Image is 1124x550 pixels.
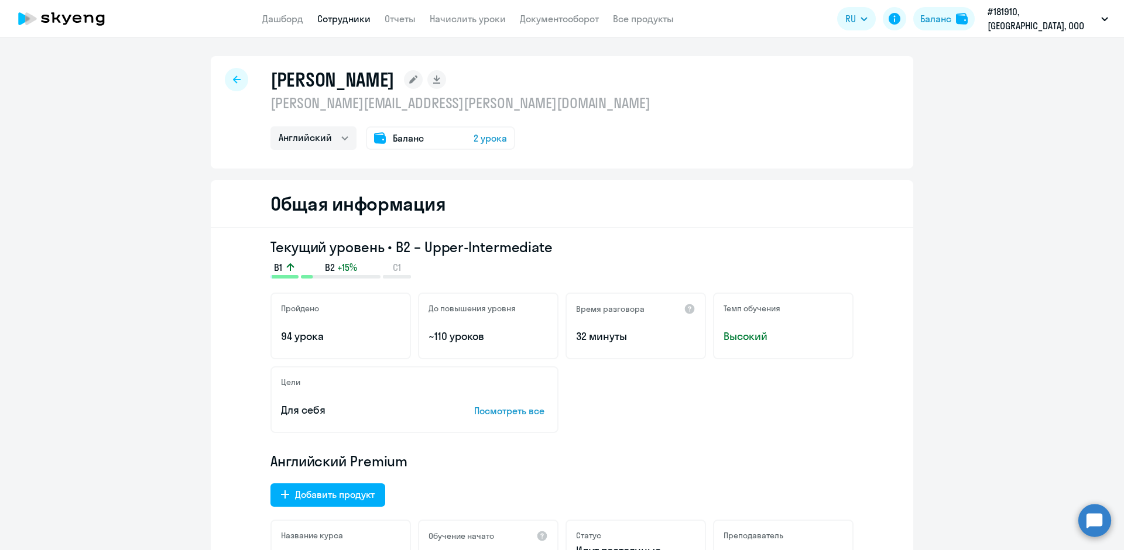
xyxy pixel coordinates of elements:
h5: Название курса [281,530,343,541]
p: Для себя [281,403,438,418]
img: balance [956,13,968,25]
p: #181910, [GEOGRAPHIC_DATA], ООО [988,5,1096,33]
h5: Время разговора [576,304,645,314]
h3: Текущий уровень • B2 – Upper-Intermediate [270,238,854,256]
a: Все продукты [613,13,674,25]
h5: Преподаватель [724,530,783,541]
span: Высокий [724,329,843,344]
p: 32 минуты [576,329,695,344]
button: RU [837,7,876,30]
h5: Обучение начато [429,531,494,541]
h2: Общая информация [270,192,446,215]
a: Дашборд [262,13,303,25]
h5: До повышения уровня [429,303,516,314]
span: C1 [393,261,401,274]
h5: Пройдено [281,303,319,314]
button: Балансbalance [913,7,975,30]
div: Добавить продукт [295,487,375,501]
button: Добавить продукт [270,483,385,507]
p: Посмотреть все [474,404,548,418]
h1: [PERSON_NAME] [270,68,395,91]
a: Сотрудники [317,13,371,25]
button: #181910, [GEOGRAPHIC_DATA], ООО [982,5,1114,33]
h5: Темп обучения [724,303,780,314]
span: 2 урока [474,131,507,145]
a: Начислить уроки [430,13,506,25]
span: B1 [274,261,282,274]
h5: Цели [281,377,300,387]
a: Документооборот [520,13,599,25]
span: RU [845,12,856,26]
span: B2 [325,261,335,274]
span: +15% [337,261,357,274]
p: [PERSON_NAME][EMAIL_ADDRESS][PERSON_NAME][DOMAIN_NAME] [270,94,650,112]
p: 94 урока [281,329,400,344]
p: ~110 уроков [429,329,548,344]
span: Баланс [393,131,424,145]
a: Отчеты [385,13,416,25]
h5: Статус [576,530,601,541]
span: Английский Premium [270,452,407,470]
div: Баланс [920,12,951,26]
